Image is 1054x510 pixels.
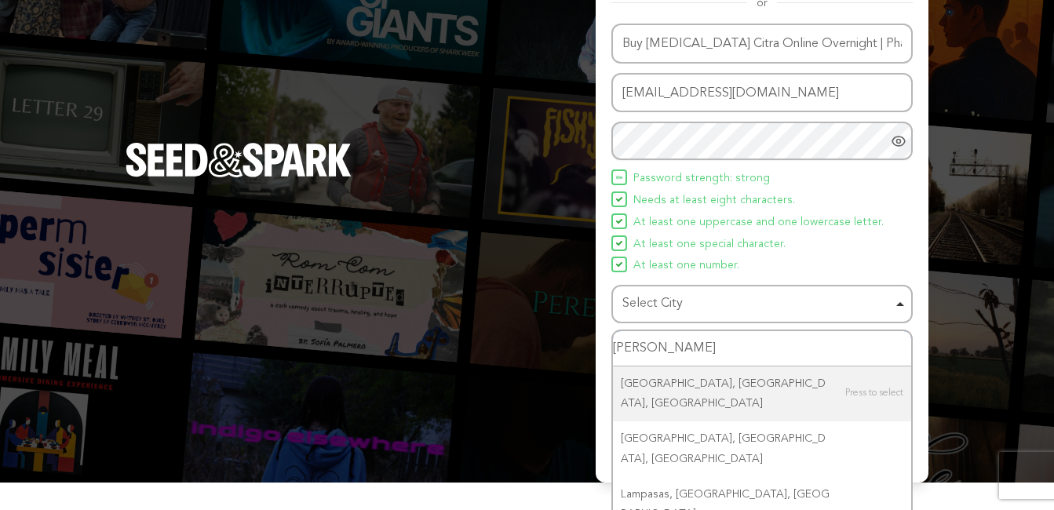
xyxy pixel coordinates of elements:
[622,293,892,315] div: Select City
[613,421,911,476] div: [GEOGRAPHIC_DATA], [GEOGRAPHIC_DATA], [GEOGRAPHIC_DATA]
[633,191,795,210] span: Needs at least eight characters.
[633,257,739,275] span: At least one number.
[613,331,911,366] input: Select City
[611,73,913,113] input: Email address
[126,143,352,177] img: Seed&Spark Logo
[611,24,913,64] input: Name
[126,143,352,209] a: Seed&Spark Homepage
[616,218,622,224] img: Seed&Spark Icon
[616,174,622,180] img: Seed&Spark Icon
[616,196,622,202] img: Seed&Spark Icon
[633,213,884,232] span: At least one uppercase and one lowercase letter.
[633,169,770,188] span: Password strength: strong
[616,261,622,268] img: Seed&Spark Icon
[616,240,622,246] img: Seed&Spark Icon
[613,366,911,421] div: [GEOGRAPHIC_DATA], [GEOGRAPHIC_DATA], [GEOGRAPHIC_DATA]
[633,235,786,254] span: At least one special character.
[891,133,906,149] a: Show password as plain text. Warning: this will display your password on the screen.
